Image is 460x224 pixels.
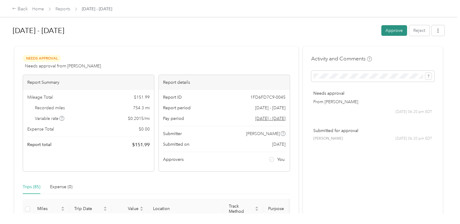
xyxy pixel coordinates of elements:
span: caret-up [103,205,107,209]
th: Miles [32,199,69,219]
p: Needs approval [313,90,432,97]
span: caret-down [61,208,65,212]
span: Pay period [163,115,184,122]
span: [PERSON_NAME] [246,131,280,137]
th: Location [148,199,224,219]
span: Variable rate [35,115,65,122]
p: From [PERSON_NAME] [313,99,432,105]
span: 1FD6FD7C9-0045 [250,94,285,100]
div: Back [12,5,28,13]
span: Report period [163,105,191,111]
span: caret-down [103,208,107,212]
th: Trip Date [69,199,112,219]
th: Purpose [263,199,309,219]
span: caret-up [255,205,258,209]
span: $ 151.99 [132,141,150,148]
span: Track Method [229,204,254,214]
span: caret-down [140,208,143,212]
span: $ 151.99 [134,94,150,100]
span: Needs Approval [23,55,61,62]
span: caret-up [140,205,143,209]
th: Track Method [224,199,263,219]
span: caret-down [255,208,258,212]
span: 754.3 mi [133,105,150,111]
button: Reject [409,25,429,36]
p: Submitted for approval [313,127,432,134]
span: [DATE] [272,141,285,148]
h4: Activity and Comments [311,55,372,63]
span: [DATE] - [DATE] [255,105,285,111]
div: Report details [159,75,290,90]
span: [DATE] 06:20 pm EDT [395,136,432,141]
span: Approvers [163,156,184,163]
span: Trip Date [74,206,102,211]
span: Purpose [268,206,299,211]
a: Reports [55,6,70,12]
span: caret-up [61,205,65,209]
span: $ 0.00 [139,126,150,132]
span: Expense Total [27,126,54,132]
iframe: Everlance-gr Chat Button Frame [426,190,460,224]
div: Expense (0) [50,184,72,190]
span: Submitted on [163,141,189,148]
span: Needs approval from [PERSON_NAME] [25,63,101,69]
h1: Sep 1 - 30, 2025 [13,23,377,38]
span: Report ID [163,94,182,100]
span: [DATE] - [DATE] [82,6,112,12]
th: Value [112,199,148,219]
span: Miles [37,206,60,211]
span: Recorded miles [35,105,65,111]
span: $ 0.2015 / mi [128,115,150,122]
span: You [277,156,285,163]
div: Trips (85) [23,184,40,190]
button: Approve [381,25,407,36]
span: Go to pay period [255,115,285,122]
span: Value [117,206,138,211]
span: Submitter [163,131,182,137]
span: [DATE] 06:20 pm EDT [395,109,432,115]
span: [PERSON_NAME] [313,136,343,141]
div: Report Summary [23,75,154,90]
span: Mileage Total [27,94,53,100]
span: Report total [27,141,52,148]
a: Home [32,6,44,12]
